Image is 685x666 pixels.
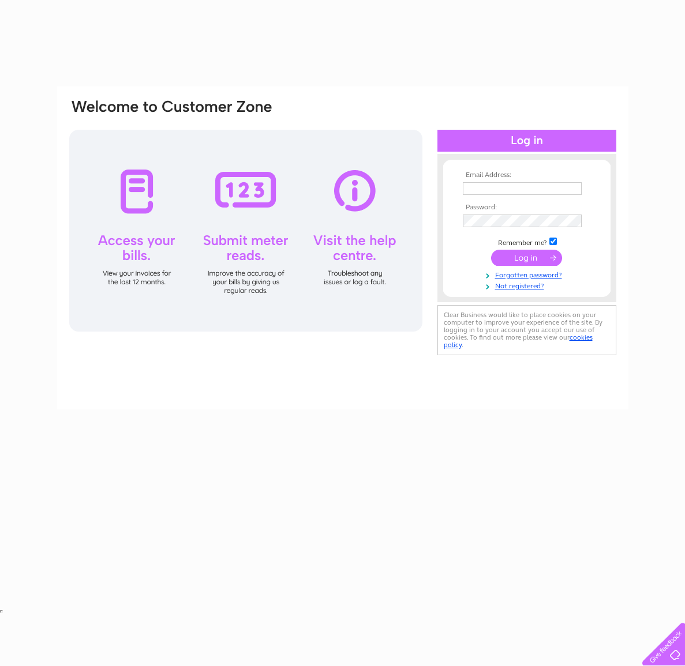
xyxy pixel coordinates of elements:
th: Password: [460,204,594,212]
a: Not registered? [463,280,594,291]
a: cookies policy [444,333,593,349]
th: Email Address: [460,171,594,179]
a: Forgotten password? [463,269,594,280]
input: Submit [491,250,562,266]
td: Remember me? [460,236,594,247]
div: Clear Business would like to place cookies on your computer to improve your experience of the sit... [437,305,616,355]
